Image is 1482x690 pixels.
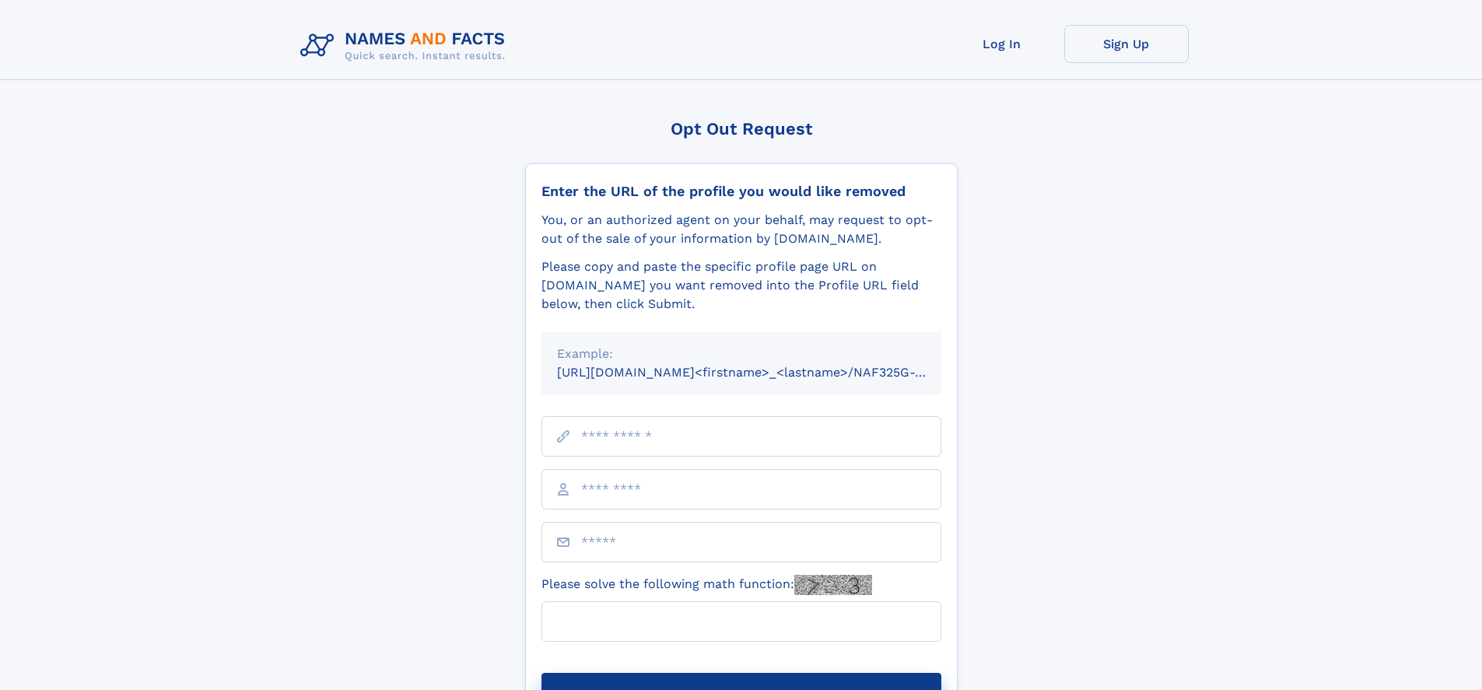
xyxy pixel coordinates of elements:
[541,257,941,313] div: Please copy and paste the specific profile page URL on [DOMAIN_NAME] you want removed into the Pr...
[541,183,941,200] div: Enter the URL of the profile you would like removed
[525,119,958,138] div: Opt Out Request
[541,575,872,595] label: Please solve the following math function:
[557,345,926,363] div: Example:
[557,365,971,380] small: [URL][DOMAIN_NAME]<firstname>_<lastname>/NAF325G-xxxxxxxx
[940,25,1064,63] a: Log In
[541,211,941,248] div: You, or an authorized agent on your behalf, may request to opt-out of the sale of your informatio...
[1064,25,1189,63] a: Sign Up
[294,25,518,67] img: Logo Names and Facts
